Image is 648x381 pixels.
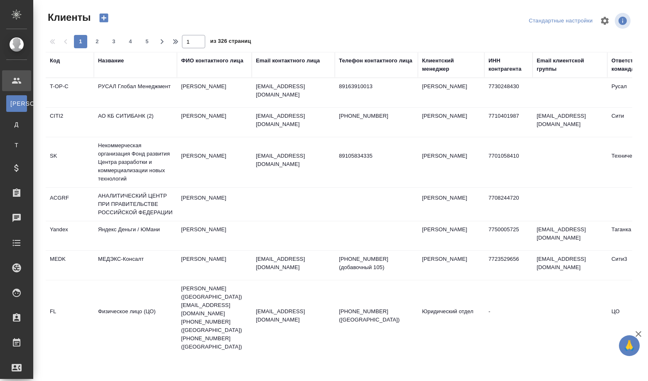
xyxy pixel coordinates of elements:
div: Телефон контактного лица [339,57,412,65]
button: 4 [124,35,137,48]
div: ИНН контрагента [488,57,528,73]
td: [EMAIL_ADDRESS][DOMAIN_NAME] [533,108,607,137]
td: [PERSON_NAME] [418,108,484,137]
span: Настроить таблицу [595,11,615,31]
td: CITI2 [46,108,94,137]
span: Т [10,141,23,149]
td: 7710401987 [484,108,533,137]
div: ФИО контактного лица [181,57,243,65]
td: [PERSON_NAME] [418,221,484,250]
p: [EMAIL_ADDRESS][DOMAIN_NAME] [256,152,331,168]
p: [EMAIL_ADDRESS][DOMAIN_NAME] [256,255,331,272]
span: Д [10,120,23,129]
p: [EMAIL_ADDRESS][DOMAIN_NAME] [256,307,331,324]
td: [EMAIL_ADDRESS][DOMAIN_NAME] [533,221,607,250]
td: [PERSON_NAME] [177,78,252,107]
td: [PERSON_NAME] ([GEOGRAPHIC_DATA]) [EMAIL_ADDRESS][DOMAIN_NAME] [PHONE_NUMBER] ([GEOGRAPHIC_DATA])... [177,280,252,355]
td: РУСАЛ Глобал Менеджмент [94,78,177,107]
p: [PHONE_NUMBER] ([GEOGRAPHIC_DATA]) [339,307,414,324]
td: FL [46,303,94,332]
td: [PERSON_NAME] [177,251,252,280]
td: 7750005725 [484,221,533,250]
div: Email клиентской группы [537,57,603,73]
td: МЕДЭКС-Консалт [94,251,177,280]
p: 89163910013 [339,82,414,91]
span: 4 [124,37,137,46]
div: Код [50,57,60,65]
td: - [484,303,533,332]
button: 3 [107,35,120,48]
td: [PERSON_NAME] [418,148,484,177]
a: Д [6,116,27,133]
span: Клиенты [46,11,91,24]
span: 5 [140,37,154,46]
p: [PHONE_NUMBER] [339,112,414,120]
p: [EMAIL_ADDRESS][DOMAIN_NAME] [256,112,331,129]
td: АНАЛИТИЧЕСКИЙ ЦЕНТР ПРИ ПРАВИТЕЛЬСТВЕ РОССИЙСКОЙ ФЕДЕРАЦИИ [94,188,177,221]
td: Некоммерческая организация Фонд развития Центра разработки и коммерциализации новых технологий [94,137,177,187]
div: Клиентский менеджер [422,57,480,73]
p: 89105834335 [339,152,414,160]
td: Yandex [46,221,94,250]
td: 7723529656 [484,251,533,280]
button: 5 [140,35,154,48]
td: 7708244720 [484,190,533,219]
td: [PERSON_NAME] [177,190,252,219]
td: MEDK [46,251,94,280]
td: Яндекс Деньги / ЮМани [94,221,177,250]
span: 2 [91,37,104,46]
span: [PERSON_NAME] [10,99,23,108]
td: [EMAIL_ADDRESS][DOMAIN_NAME] [533,251,607,280]
td: АО КБ СИТИБАНК (2) [94,108,177,137]
span: 🙏 [622,337,636,354]
p: [PHONE_NUMBER] (добавочный 105) [339,255,414,272]
button: 2 [91,35,104,48]
td: ACGRF [46,190,94,219]
td: [PERSON_NAME] [177,221,252,250]
td: T-OP-C [46,78,94,107]
td: [PERSON_NAME] [418,251,484,280]
a: [PERSON_NAME] [6,95,27,112]
div: split button [527,15,595,27]
button: Создать [94,11,114,25]
td: 7730248430 [484,78,533,107]
div: Название [98,57,124,65]
td: [PERSON_NAME] [177,108,252,137]
span: из 326 страниц [210,36,251,48]
td: [PERSON_NAME] [418,190,484,219]
p: [EMAIL_ADDRESS][DOMAIN_NAME] [256,82,331,99]
td: [PERSON_NAME] [177,148,252,177]
td: 7701058410 [484,148,533,177]
span: Посмотреть информацию [615,13,632,29]
span: 3 [107,37,120,46]
a: Т [6,137,27,153]
td: [PERSON_NAME] [418,78,484,107]
td: SK [46,148,94,177]
button: 🙏 [619,335,640,356]
td: Физическое лицо (ЦО) [94,303,177,332]
div: Email контактного лица [256,57,320,65]
td: Юридический отдел [418,303,484,332]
